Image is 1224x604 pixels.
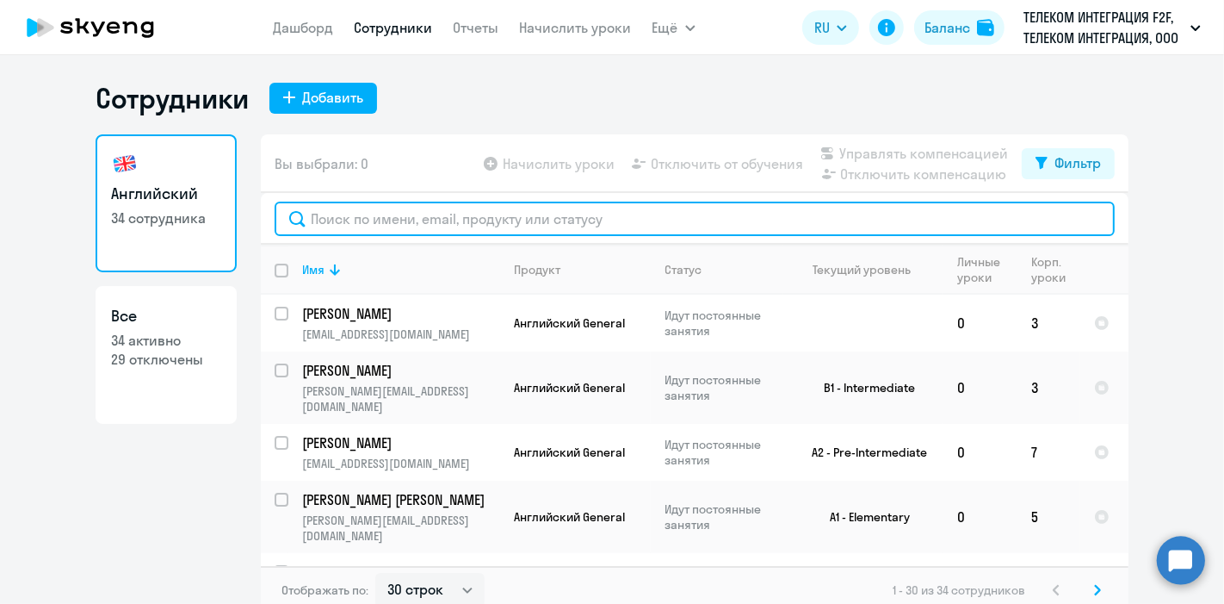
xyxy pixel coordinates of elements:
[302,304,499,323] a: [PERSON_NAME]
[269,83,377,114] button: Добавить
[914,10,1005,45] button: Балансbalance
[665,308,782,339] p: Идут постоянные занятия
[111,305,221,327] h3: Все
[514,262,650,277] div: Продукт
[1017,481,1080,553] td: 5
[520,19,632,36] a: Начислить уроки
[943,352,1017,424] td: 0
[111,350,221,369] p: 29 отключены
[514,315,625,331] span: Английский General
[814,17,830,38] span: RU
[302,383,499,414] p: [PERSON_NAME][EMAIL_ADDRESS][DOMAIN_NAME]
[797,262,943,277] div: Текущий уровень
[355,19,433,36] a: Сотрудники
[111,150,139,177] img: english
[1022,148,1115,179] button: Фильтр
[652,17,678,38] span: Ещё
[302,87,363,108] div: Добавить
[813,262,912,277] div: Текущий уровень
[111,331,221,350] p: 34 активно
[943,424,1017,481] td: 0
[454,19,499,36] a: Отчеты
[302,361,499,380] a: [PERSON_NAME]
[281,582,368,598] span: Отображать по:
[302,433,497,452] p: [PERSON_NAME]
[302,490,497,509] p: [PERSON_NAME] [PERSON_NAME]
[302,327,499,342] p: [EMAIL_ADDRESS][DOMAIN_NAME]
[924,17,970,38] div: Баланс
[783,424,943,481] td: A2 - Pre-Intermediate
[957,254,1005,285] div: Личные уроки
[1031,254,1079,285] div: Корп. уроки
[514,380,625,395] span: Английский General
[1017,424,1080,481] td: 7
[302,490,499,509] a: [PERSON_NAME] [PERSON_NAME]
[665,262,782,277] div: Статус
[302,361,497,380] p: [PERSON_NAME]
[957,254,1017,285] div: Личные уроки
[96,81,249,115] h1: Сотрудники
[943,295,1017,352] td: 0
[275,153,368,174] span: Вы выбрали: 0
[652,10,695,45] button: Ещё
[302,262,499,277] div: Имя
[783,352,943,424] td: B1 - Intermediate
[977,19,994,36] img: balance
[893,582,1025,598] span: 1 - 30 из 34 сотрудников
[302,563,499,582] a: [PERSON_NAME]
[302,513,499,544] p: [PERSON_NAME][EMAIL_ADDRESS][DOMAIN_NAME]
[802,10,859,45] button: RU
[1054,153,1101,173] div: Фильтр
[275,202,1115,236] input: Поиск по имени, email, продукту или статусу
[96,286,237,424] a: Все34 активно29 отключены
[111,183,221,205] h3: Английский
[1015,7,1209,48] button: ТЕЛЕКОМ ИНТЕГРАЦИЯ F2F, ТЕЛЕКОМ ИНТЕГРАЦИЯ, ООО
[514,509,625,525] span: Английский General
[274,19,334,36] a: Дашборд
[1031,254,1068,285] div: Корп. уроки
[1023,7,1184,48] p: ТЕЛЕКОМ ИНТЕГРАЦИЯ F2F, ТЕЛЕКОМ ИНТЕГРАЦИЯ, ООО
[1017,295,1080,352] td: 3
[514,445,625,460] span: Английский General
[665,372,782,403] p: Идут постоянные занятия
[302,304,497,323] p: [PERSON_NAME]
[302,563,497,582] p: [PERSON_NAME]
[943,481,1017,553] td: 0
[783,481,943,553] td: A1 - Elementary
[302,456,499,471] p: [EMAIL_ADDRESS][DOMAIN_NAME]
[111,209,221,227] p: 34 сотрудника
[302,262,325,277] div: Имя
[665,437,782,468] p: Идут постоянные занятия
[302,433,499,452] a: [PERSON_NAME]
[665,262,702,277] div: Статус
[514,262,560,277] div: Продукт
[96,134,237,272] a: Английский34 сотрудника
[665,501,782,532] p: Идут постоянные занятия
[1017,352,1080,424] td: 3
